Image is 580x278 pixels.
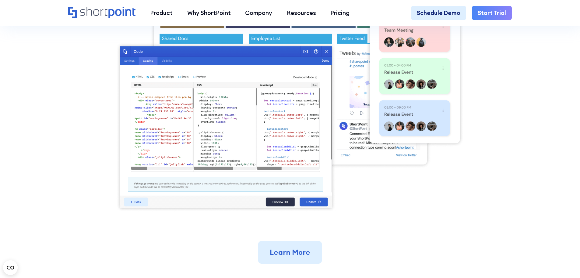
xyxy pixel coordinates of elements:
[3,260,18,275] button: Open CMP widget
[470,207,580,278] iframe: Chat Widget
[143,6,180,20] a: Product
[287,9,316,17] div: Resources
[238,6,279,20] a: Company
[187,9,231,17] div: Why ShortPoint
[258,241,322,264] a: Learn More
[411,6,466,20] a: Schedule Demo
[472,6,512,20] a: Start Trial
[323,6,357,20] a: Pricing
[279,6,323,20] a: Resources
[330,9,350,17] div: Pricing
[68,7,135,19] a: Home
[150,9,173,17] div: Product
[180,6,238,20] a: Why ShortPoint
[245,9,272,17] div: Company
